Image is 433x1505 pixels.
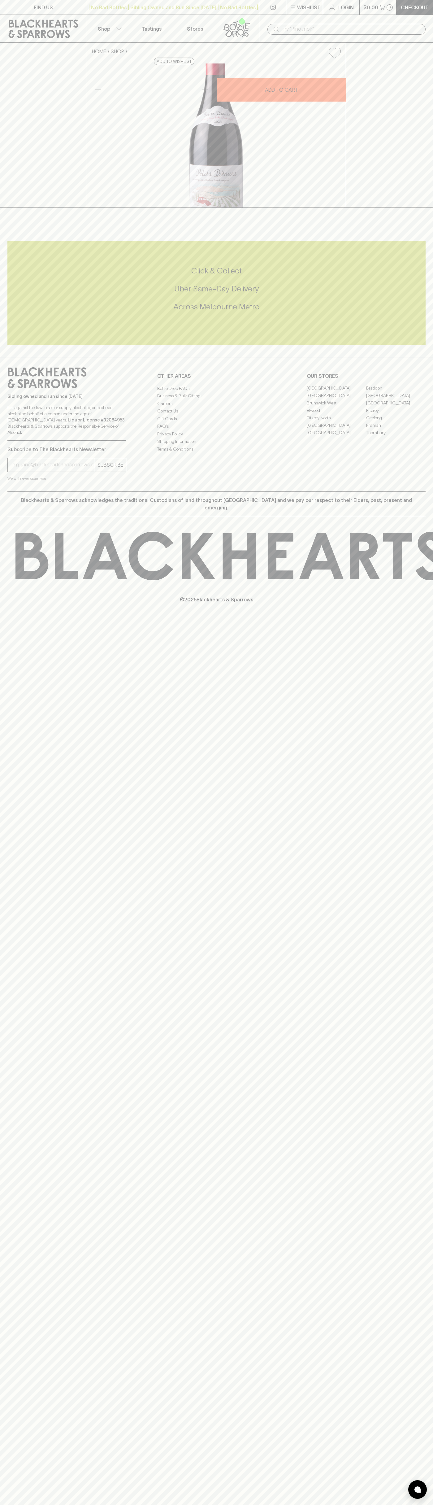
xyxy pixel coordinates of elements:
[187,25,203,33] p: Stores
[68,417,125,422] strong: Liquor License #32064953
[157,415,276,422] a: Gift Cards
[363,4,378,11] p: $0.00
[307,392,366,399] a: [GEOGRAPHIC_DATA]
[7,284,426,294] h5: Uber Same-Day Delivery
[7,241,426,345] div: Call to action block
[157,408,276,415] a: Contact Us
[326,45,343,61] button: Add to wishlist
[366,385,426,392] a: Braddon
[157,423,276,430] a: FAQ's
[157,392,276,400] a: Business & Bulk Gifting
[265,86,298,94] p: ADD TO CART
[307,372,426,380] p: OUR STORES
[111,49,124,54] a: SHOP
[157,385,276,392] a: Bottle Drop FAQ's
[7,393,126,399] p: Sibling owned and run since [DATE]
[388,6,391,9] p: 0
[282,24,421,34] input: Try "Pinot noir"
[414,1486,421,1493] img: bubble-icon
[307,422,366,429] a: [GEOGRAPHIC_DATA]
[307,407,366,414] a: Elwood
[366,399,426,407] a: [GEOGRAPHIC_DATA]
[7,302,426,312] h5: Across Melbourne Metro
[366,429,426,437] a: Thornbury
[12,460,95,470] input: e.g. jane@blackheartsandsparrows.com.au
[338,4,354,11] p: Login
[307,414,366,422] a: Fitzroy North
[173,15,217,42] a: Stores
[157,400,276,407] a: Careers
[7,266,426,276] h5: Click & Collect
[7,475,126,482] p: We will never spam you
[92,49,106,54] a: HOME
[12,496,421,511] p: Blackhearts & Sparrows acknowledges the traditional Custodians of land throughout [GEOGRAPHIC_DAT...
[87,63,346,207] img: 40911.png
[7,404,126,435] p: It is against the law to sell or supply alcohol to, or to obtain alcohol on behalf of a person un...
[130,15,173,42] a: Tastings
[87,15,130,42] button: Shop
[366,392,426,399] a: [GEOGRAPHIC_DATA]
[157,372,276,380] p: OTHER AREAS
[366,422,426,429] a: Prahran
[142,25,162,33] p: Tastings
[157,438,276,445] a: Shipping Information
[217,78,346,102] button: ADD TO CART
[366,414,426,422] a: Geelong
[157,445,276,453] a: Terms & Conditions
[307,429,366,437] a: [GEOGRAPHIC_DATA]
[307,399,366,407] a: Brunswick West
[154,58,194,65] button: Add to wishlist
[98,25,110,33] p: Shop
[97,461,123,469] p: SUBSCRIBE
[401,4,429,11] p: Checkout
[366,407,426,414] a: Fitzroy
[307,385,366,392] a: [GEOGRAPHIC_DATA]
[157,430,276,438] a: Privacy Policy
[7,446,126,453] p: Subscribe to The Blackhearts Newsletter
[95,458,126,472] button: SUBSCRIBE
[34,4,53,11] p: FIND US
[297,4,321,11] p: Wishlist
